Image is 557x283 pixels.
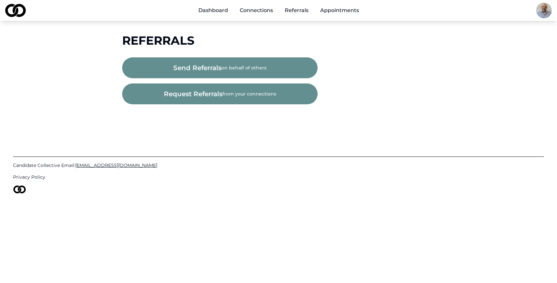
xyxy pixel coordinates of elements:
a: Dashboard [193,4,233,17]
img: edfbf874-775e-4365-b577-eead6769e5d7-gibo%20mod-profile_picture.png [536,3,552,18]
a: request referralsfrom your connections [122,91,318,97]
span: [EMAIL_ADDRESS][DOMAIN_NAME] [75,162,157,168]
a: Connections [235,4,278,17]
a: send referralson behalf of others [122,65,318,71]
nav: Main [193,4,364,17]
button: send referralson behalf of others [122,57,318,78]
span: request referrals [164,89,222,98]
a: Referrals [279,4,314,17]
img: logo [5,4,26,17]
a: Candidate Collective Email:[EMAIL_ADDRESS][DOMAIN_NAME] [13,162,544,169]
a: Appointments [315,4,364,17]
a: Privacy Policy [13,174,544,180]
img: logo [13,186,26,193]
span: Referrals [122,33,194,48]
span: send referrals [173,63,221,72]
button: request referralsfrom your connections [122,83,318,104]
